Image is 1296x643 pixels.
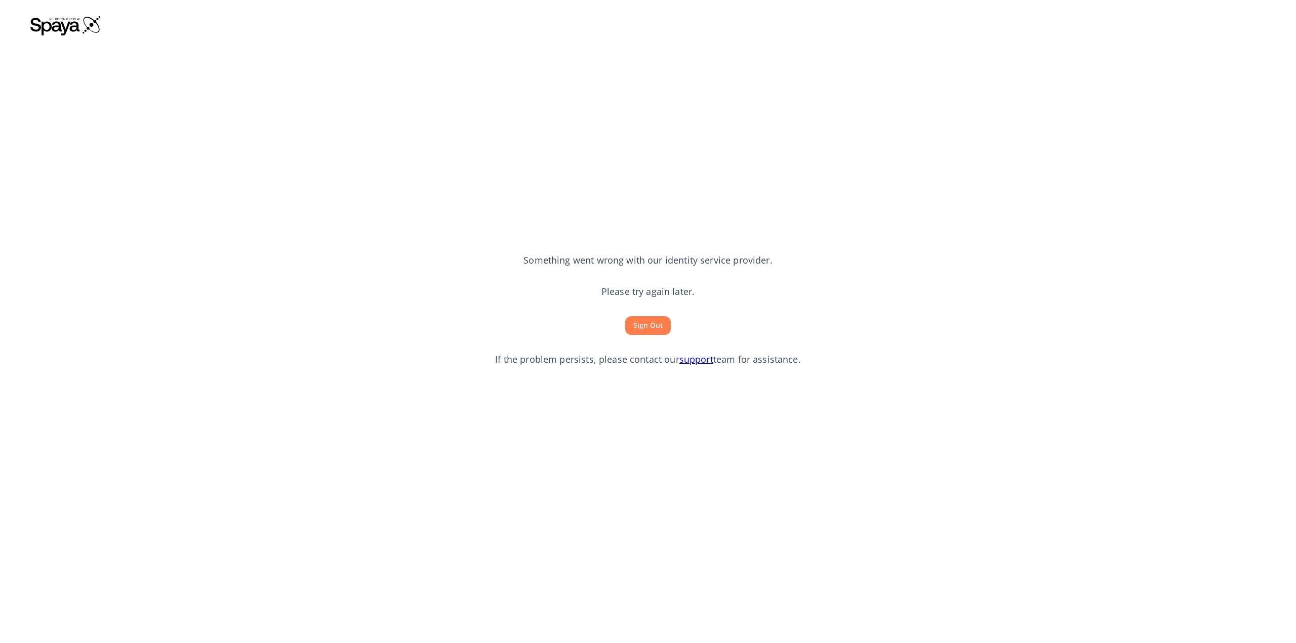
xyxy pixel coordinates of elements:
[523,254,772,267] p: Something went wrong with our identity service provider.
[679,353,713,365] a: support
[601,285,695,298] p: Please try again later.
[30,15,101,35] img: Spaya logo
[495,353,801,366] p: If the problem persists, please contact our team for assistance.
[625,316,671,335] button: Sign Out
